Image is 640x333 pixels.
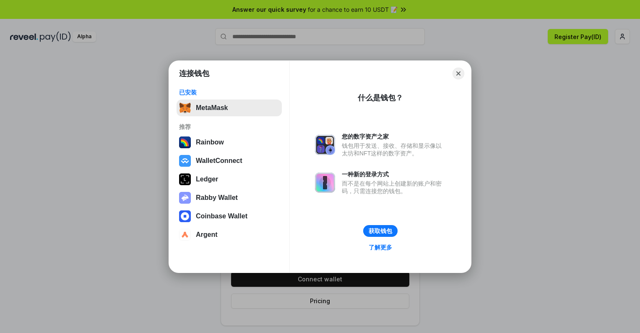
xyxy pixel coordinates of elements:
div: 获取钱包 [369,227,392,235]
div: Rabby Wallet [196,194,238,202]
img: svg+xml,%3Csvg%20width%3D%2228%22%20height%3D%2228%22%20viewBox%3D%220%200%2028%2028%22%20fill%3D... [179,210,191,222]
div: Coinbase Wallet [196,212,247,220]
div: WalletConnect [196,157,242,165]
div: Rainbow [196,139,224,146]
img: svg+xml,%3Csvg%20xmlns%3D%22http%3A%2F%2Fwww.w3.org%2F2000%2Fsvg%22%20width%3D%2228%22%20height%3... [179,173,191,185]
button: Ledger [177,171,282,188]
button: WalletConnect [177,152,282,169]
button: Argent [177,226,282,243]
button: Rabby Wallet [177,189,282,206]
img: svg+xml,%3Csvg%20xmlns%3D%22http%3A%2F%2Fwww.w3.org%2F2000%2Fsvg%22%20fill%3D%22none%22%20viewBox... [315,135,335,155]
button: 获取钱包 [363,225,398,237]
img: svg+xml,%3Csvg%20xmlns%3D%22http%3A%2F%2Fwww.w3.org%2F2000%2Fsvg%22%20fill%3D%22none%22%20viewBox... [315,173,335,193]
div: Ledger [196,176,218,183]
div: 推荐 [179,123,279,131]
img: svg+xml,%3Csvg%20width%3D%22120%22%20height%3D%22120%22%20viewBox%3D%220%200%20120%20120%22%20fil... [179,136,191,148]
img: svg+xml,%3Csvg%20width%3D%2228%22%20height%3D%2228%22%20viewBox%3D%220%200%2028%2028%22%20fill%3D... [179,229,191,241]
h1: 连接钱包 [179,68,209,79]
img: svg+xml,%3Csvg%20xmlns%3D%22http%3A%2F%2Fwww.w3.org%2F2000%2Fsvg%22%20fill%3D%22none%22%20viewBox... [179,192,191,204]
img: svg+xml,%3Csvg%20width%3D%2228%22%20height%3D%2228%22%20viewBox%3D%220%200%2028%2028%22%20fill%3D... [179,155,191,167]
div: 了解更多 [369,244,392,251]
div: 而不是在每个网站上创建新的账户和密码，只需连接您的钱包。 [342,180,446,195]
div: MetaMask [196,104,228,112]
button: Rainbow [177,134,282,151]
div: 什么是钱包？ [358,93,403,103]
img: svg+xml,%3Csvg%20fill%3D%22none%22%20height%3D%2233%22%20viewBox%3D%220%200%2035%2033%22%20width%... [179,102,191,114]
div: Argent [196,231,218,239]
div: 已安装 [179,89,279,96]
button: MetaMask [177,100,282,116]
div: 您的数字资产之家 [342,133,446,140]
div: 钱包用于发送、接收、存储和显示像以太坊和NFT这样的数字资产。 [342,142,446,157]
button: Coinbase Wallet [177,208,282,225]
div: 一种新的登录方式 [342,170,446,178]
a: 了解更多 [364,242,397,253]
button: Close [453,68,464,79]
